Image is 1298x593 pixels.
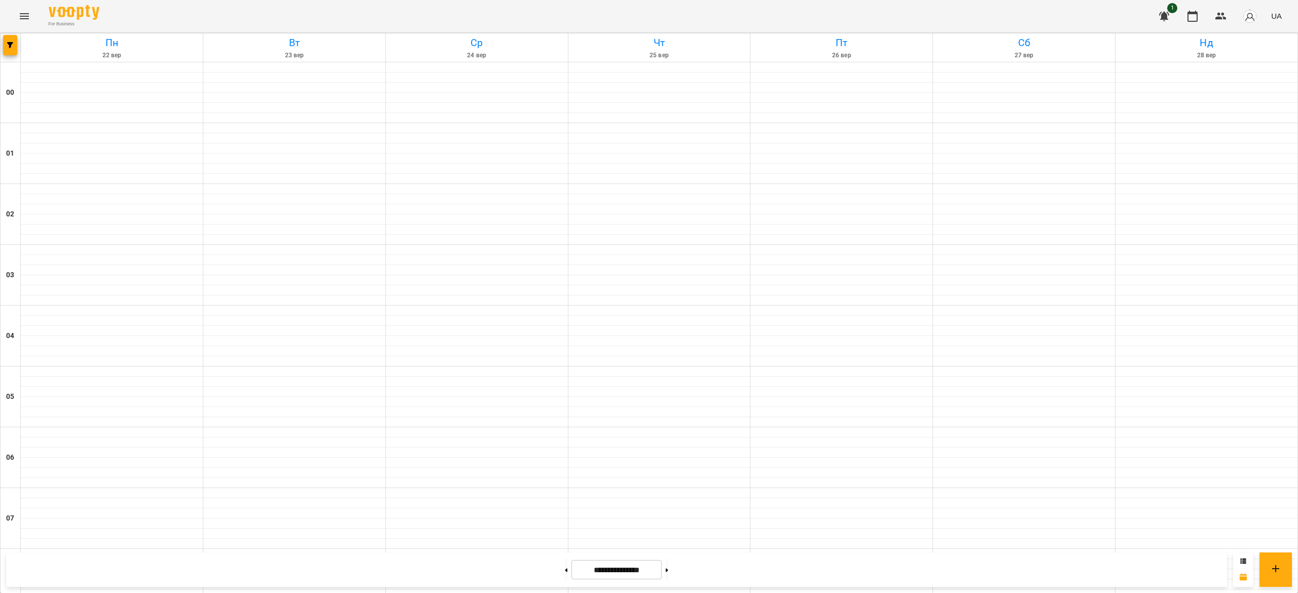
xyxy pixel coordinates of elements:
h6: 04 [6,330,14,342]
button: Menu [12,4,37,28]
h6: 07 [6,513,14,524]
h6: 01 [6,148,14,159]
h6: Пт [752,35,931,51]
img: Voopty Logo [49,5,99,20]
h6: Пн [22,35,201,51]
img: avatar_s.png [1243,9,1257,23]
h6: 03 [6,270,14,281]
h6: 06 [6,452,14,463]
button: UA [1267,7,1286,25]
h6: 05 [6,391,14,402]
h6: Ср [387,35,566,51]
h6: 24 вер [387,51,566,60]
h6: 28 вер [1117,51,1296,60]
h6: 26 вер [752,51,931,60]
h6: Сб [934,35,1113,51]
h6: Чт [570,35,749,51]
h6: 23 вер [205,51,384,60]
h6: Нд [1117,35,1296,51]
h6: 27 вер [934,51,1113,60]
h6: 00 [6,87,14,98]
h6: 22 вер [22,51,201,60]
span: UA [1271,11,1282,21]
h6: 25 вер [570,51,749,60]
h6: Вт [205,35,384,51]
span: For Business [49,21,99,27]
h6: 02 [6,209,14,220]
span: 1 [1167,3,1177,13]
